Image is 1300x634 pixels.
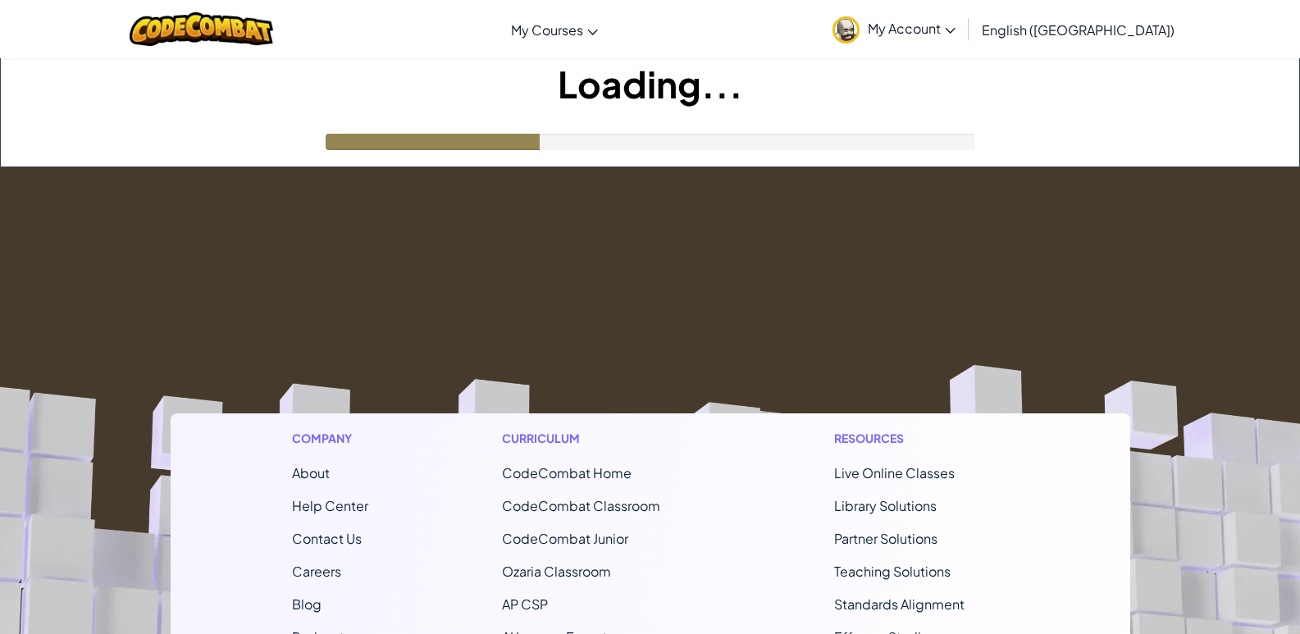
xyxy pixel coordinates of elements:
[502,464,632,481] span: CodeCombat Home
[982,21,1175,39] span: English ([GEOGRAPHIC_DATA])
[292,563,341,580] a: Careers
[292,464,330,481] a: About
[292,595,322,613] a: Blog
[834,530,937,547] a: Partner Solutions
[824,3,964,55] a: My Account
[834,497,937,514] a: Library Solutions
[292,530,362,547] span: Contact Us
[502,430,700,447] h1: Curriculum
[974,7,1183,52] a: English ([GEOGRAPHIC_DATA])
[834,595,965,613] a: Standards Alignment
[502,563,611,580] a: Ozaria Classroom
[1,58,1299,109] h1: Loading...
[868,20,956,37] span: My Account
[292,497,368,514] a: Help Center
[832,16,860,43] img: avatar
[503,7,606,52] a: My Courses
[511,21,583,39] span: My Courses
[502,497,660,514] a: CodeCombat Classroom
[834,563,951,580] a: Teaching Solutions
[130,12,273,46] img: CodeCombat logo
[834,430,1009,447] h1: Resources
[502,595,548,613] a: AP CSP
[834,464,955,481] a: Live Online Classes
[502,530,628,547] a: CodeCombat Junior
[292,430,368,447] h1: Company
